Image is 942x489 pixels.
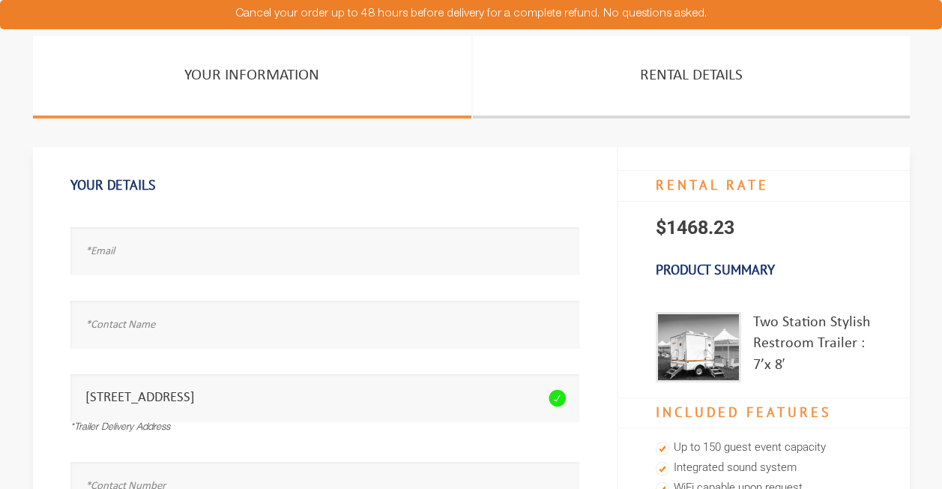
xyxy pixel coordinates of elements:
[618,397,910,429] h4: Included Features
[618,254,910,286] h3: Product Summary
[618,170,910,202] h4: RENTAL RATE
[618,202,910,254] p: $1468.23
[753,312,872,382] div: Two Station Stylish Restroom Trailer : 7’x 8′
[33,36,471,118] a: Your Information
[70,421,579,436] div: *Trailer Delivery Address
[656,458,872,478] li: Integrated sound system
[70,169,579,201] h1: Your Details
[70,301,579,348] input: *Contact Name
[473,36,910,118] a: Rental Details
[70,374,579,421] input: *Trailer Delivery Address
[656,438,872,458] li: Up to 150 guest event capacity
[70,227,579,274] input: *Email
